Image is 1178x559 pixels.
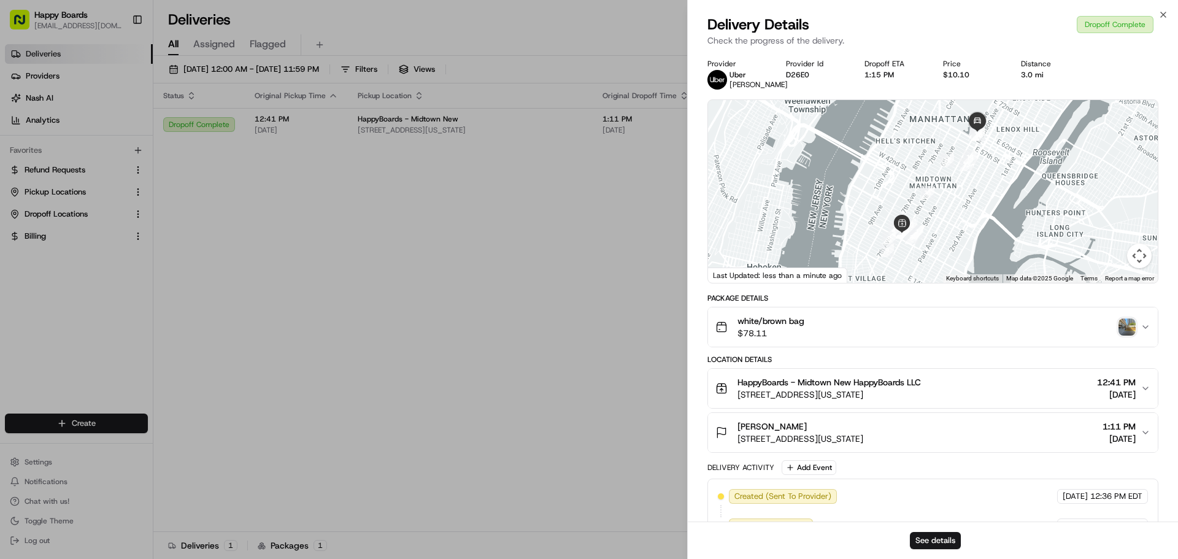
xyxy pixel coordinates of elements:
[737,420,807,433] span: [PERSON_NAME]
[737,388,921,401] span: [STREET_ADDRESS][US_STATE]
[1063,491,1088,502] span: [DATE]
[707,293,1158,303] div: Package Details
[708,413,1158,452] button: [PERSON_NAME][STREET_ADDRESS][US_STATE]1:11 PM[DATE]
[864,59,923,69] div: Dropoff ETA
[707,463,774,472] div: Delivery Activity
[1090,520,1142,531] span: 12:36 PM EDT
[972,128,985,141] div: 16
[971,128,985,141] div: 17
[734,491,831,502] span: Created (Sent To Provider)
[903,218,917,232] div: 10
[1103,433,1136,445] span: [DATE]
[1021,59,1080,69] div: Distance
[963,150,977,164] div: 14
[707,59,766,69] div: Provider
[707,70,727,90] img: uber-new-logo.jpeg
[786,59,845,69] div: Provider Id
[1006,275,1073,282] span: Map data ©2025 Google
[882,232,896,245] div: 8
[910,532,961,549] button: See details
[941,153,954,167] div: 12
[1103,420,1136,433] span: 1:11 PM
[707,34,1158,47] p: Check the progress of the delivery.
[737,376,921,388] span: HappyBoards - Midtown New HappyBoards LLC
[946,274,999,283] button: Keyboard shortcuts
[864,70,923,80] div: 1:15 PM
[708,268,847,283] div: Last Updated: less than a minute ago
[1063,520,1088,531] span: [DATE]
[943,70,1002,80] div: $10.10
[737,327,804,339] span: $78.11
[708,369,1158,408] button: HappyBoards - Midtown New HappyBoards LLC[STREET_ADDRESS][US_STATE]12:41 PM[DATE]
[1105,275,1154,282] a: Report a map error
[734,520,807,531] span: Not Assigned Driver
[1021,70,1080,80] div: 3.0 mi
[905,231,918,244] div: 3
[711,267,752,283] a: Open this area in Google Maps (opens a new window)
[707,15,809,34] span: Delivery Details
[730,80,788,90] span: [PERSON_NAME]
[880,244,894,257] div: 9
[921,186,934,199] div: 11
[711,267,752,283] img: Google
[1097,376,1136,388] span: 12:41 PM
[737,433,863,445] span: [STREET_ADDRESS][US_STATE]
[737,315,804,327] span: white/brown bag
[786,70,809,80] button: D26E0
[943,59,1002,69] div: Price
[1090,491,1142,502] span: 12:36 PM EDT
[1118,318,1136,336] img: photo_proof_of_delivery image
[708,307,1158,347] button: white/brown bag$78.11photo_proof_of_delivery image
[730,70,746,80] span: Uber
[1127,244,1152,268] button: Map camera controls
[707,355,1158,364] div: Location Details
[888,222,902,235] div: 7
[960,158,973,171] div: 13
[782,460,836,475] button: Add Event
[910,225,923,239] div: 2
[1080,275,1098,282] a: Terms (opens in new tab)
[1097,388,1136,401] span: [DATE]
